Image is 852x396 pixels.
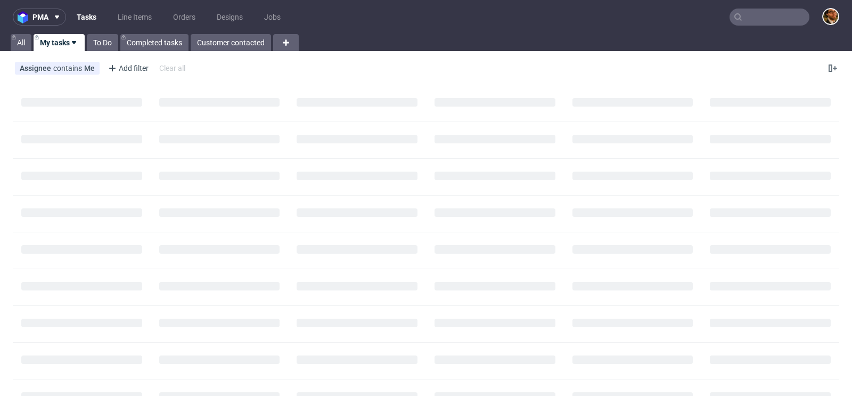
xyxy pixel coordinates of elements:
span: pma [32,13,48,21]
span: contains [53,64,84,72]
a: Completed tasks [120,34,189,51]
a: My tasks [34,34,85,51]
img: Matteo Corsico [823,9,838,24]
a: To Do [87,34,118,51]
span: Assignee [20,64,53,72]
div: Clear all [157,61,187,76]
a: Orders [167,9,202,26]
a: Designs [210,9,249,26]
a: All [11,34,31,51]
div: Add filter [104,60,151,77]
a: Tasks [70,9,103,26]
a: Line Items [111,9,158,26]
button: pma [13,9,66,26]
img: logo [18,11,32,23]
div: Me [84,64,95,72]
a: Jobs [258,9,287,26]
a: Customer contacted [191,34,271,51]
